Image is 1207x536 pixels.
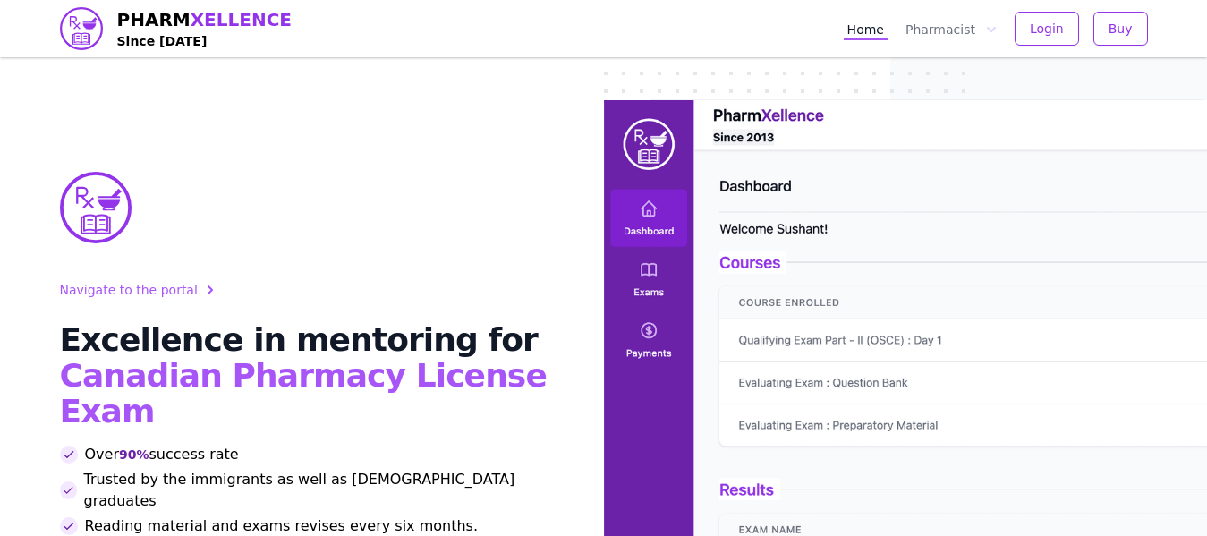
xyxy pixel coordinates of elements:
[1015,12,1079,46] button: Login
[60,357,547,430] span: Canadian Pharmacy License Exam
[844,17,888,40] a: Home
[1109,20,1133,38] span: Buy
[191,9,292,30] span: XELLENCE
[60,7,103,50] img: PharmXellence logo
[84,469,561,512] span: Trusted by the immigrants as well as [DEMOGRAPHIC_DATA] graduates
[117,7,293,32] span: PHARM
[85,444,239,465] span: Over success rate
[902,17,1000,40] button: Pharmacist
[117,32,293,50] h4: Since [DATE]
[60,321,538,358] span: Excellence in mentoring for
[1093,12,1148,46] button: Buy
[119,446,149,464] span: 90%
[60,281,198,299] span: Navigate to the portal
[1030,20,1064,38] span: Login
[60,172,132,243] img: PharmXellence Logo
